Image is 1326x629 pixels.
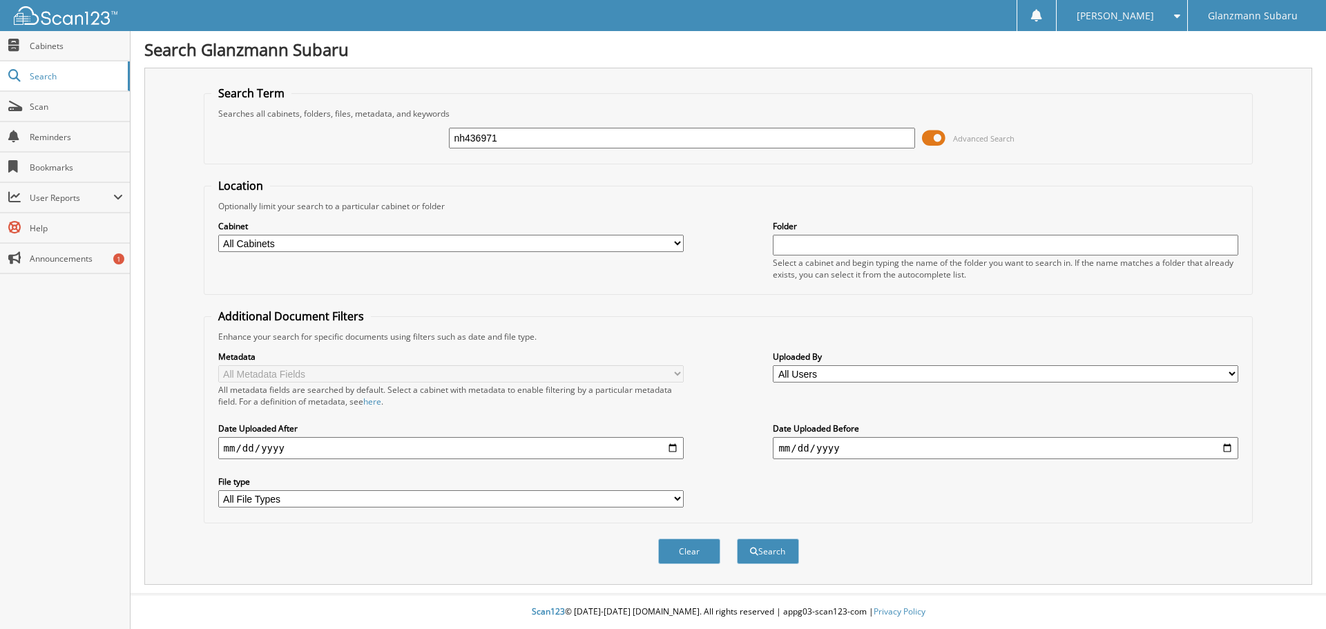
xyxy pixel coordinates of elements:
div: All metadata fields are searched by default. Select a cabinet with metadata to enable filtering b... [218,384,684,407]
iframe: Chat Widget [1257,563,1326,629]
label: Cabinet [218,220,684,232]
div: © [DATE]-[DATE] [DOMAIN_NAME]. All rights reserved | appg03-scan123-com | [131,595,1326,629]
div: Enhance your search for specific documents using filters such as date and file type. [211,331,1246,342]
label: Folder [773,220,1238,232]
input: end [773,437,1238,459]
div: 1 [113,253,124,264]
div: Searches all cabinets, folders, files, metadata, and keywords [211,108,1246,119]
span: Cabinets [30,40,123,52]
label: Metadata [218,351,684,362]
span: Advanced Search [953,133,1015,144]
legend: Additional Document Filters [211,309,371,324]
span: Scan123 [532,606,565,617]
a: Privacy Policy [874,606,925,617]
button: Search [737,539,799,564]
label: Uploaded By [773,351,1238,362]
span: Search [30,70,121,82]
span: [PERSON_NAME] [1077,12,1154,20]
label: Date Uploaded Before [773,423,1238,434]
div: Optionally limit your search to a particular cabinet or folder [211,200,1246,212]
span: Scan [30,101,123,113]
button: Clear [658,539,720,564]
span: Glanzmann Subaru [1208,12,1298,20]
span: Announcements [30,253,123,264]
legend: Location [211,178,270,193]
input: start [218,437,684,459]
label: File type [218,476,684,487]
div: Select a cabinet and begin typing the name of the folder you want to search in. If the name match... [773,257,1238,280]
span: Help [30,222,123,234]
h1: Search Glanzmann Subaru [144,38,1312,61]
img: scan123-logo-white.svg [14,6,117,25]
legend: Search Term [211,86,291,101]
span: Bookmarks [30,162,123,173]
span: Reminders [30,131,123,143]
a: here [363,396,381,407]
span: User Reports [30,192,113,204]
label: Date Uploaded After [218,423,684,434]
